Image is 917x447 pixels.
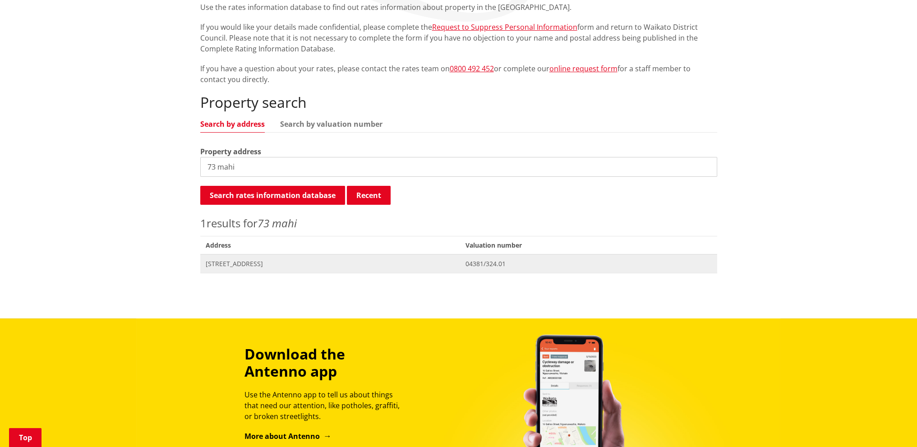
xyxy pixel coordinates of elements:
h3: Download the Antenno app [244,346,408,380]
a: Request to Suppress Personal Information [432,22,577,32]
p: Use the rates information database to find out rates information about property in the [GEOGRAPHI... [200,2,717,13]
button: Search rates information database [200,186,345,205]
a: Search by valuation number [280,120,382,128]
span: Address [200,236,461,254]
input: e.g. Duke Street NGARUAWAHIA [200,157,717,177]
span: 1 [200,216,207,230]
p: Use the Antenno app to tell us about things that need our attention, like potholes, graffiti, or ... [244,389,408,422]
a: 0800 492 452 [450,64,494,74]
span: Valuation number [460,236,717,254]
span: [STREET_ADDRESS] [206,259,455,268]
p: If you have a question about your rates, please contact the rates team on or complete our for a s... [200,63,717,85]
a: Top [9,428,41,447]
em: 73 mahi [258,216,297,230]
a: More about Antenno [244,431,332,441]
p: If you would like your details made confidential, please complete the form and return to Waikato ... [200,22,717,54]
a: Search by address [200,120,265,128]
iframe: Messenger Launcher [876,409,908,442]
a: [STREET_ADDRESS] 04381/324.01 [200,254,717,273]
label: Property address [200,146,261,157]
button: Recent [347,186,391,205]
h2: Property search [200,94,717,111]
p: results for [200,215,717,231]
a: online request form [549,64,617,74]
span: 04381/324.01 [465,259,711,268]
